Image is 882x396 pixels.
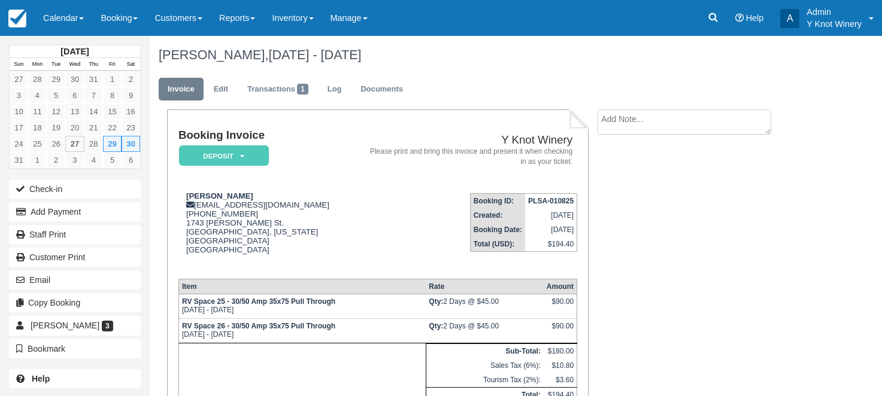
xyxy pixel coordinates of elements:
a: Deposit [178,145,265,167]
th: Thu [84,58,103,71]
a: 27 [65,136,84,152]
td: Tourism Tax (2%): [426,373,544,388]
a: 14 [84,103,103,120]
address: Please print and bring this invoice and present it when checking in as your ticket. [368,147,572,167]
a: 5 [103,152,122,168]
a: 27 [10,71,28,87]
div: [EMAIL_ADDRESS][DOMAIN_NAME] [PHONE_NUMBER] 1743 [PERSON_NAME] St. [GEOGRAPHIC_DATA], [US_STATE][... [178,191,363,269]
strong: RV Space 26 - 30/50 Amp 35x75 Pull Through [182,322,335,330]
a: 3 [10,87,28,103]
span: [PERSON_NAME] [31,321,99,330]
th: Rate [426,279,544,294]
a: 1 [28,152,47,168]
p: Admin [807,6,862,18]
strong: PLSA-010825 [528,197,574,205]
a: 22 [103,120,122,136]
th: Tue [47,58,65,71]
th: Mon [28,58,47,71]
a: 5 [47,87,65,103]
td: 2 Days @ $45.00 [426,294,544,319]
span: 1 [297,84,308,95]
a: 28 [84,136,103,152]
a: Staff Print [9,225,141,244]
a: Customer Print [9,248,141,267]
th: Item [178,279,426,294]
button: Copy Booking [9,293,141,312]
a: 12 [47,103,65,120]
a: 30 [122,136,140,152]
button: Add Payment [9,202,141,221]
button: Email [9,270,141,290]
div: $90.00 [547,297,574,315]
em: Deposit [179,145,269,166]
th: Amount [544,279,577,294]
th: Sub-Total: [426,344,544,359]
th: Booking Date: [470,223,525,237]
a: Transactions1 [238,78,317,101]
a: 8 [103,87,122,103]
strong: Qty [429,297,443,306]
td: [DATE] [525,208,577,223]
span: Help [746,13,764,23]
a: Edit [205,78,237,101]
i: Help [735,14,744,22]
a: 28 [28,71,47,87]
a: 13 [65,103,84,120]
th: Sat [122,58,140,71]
img: checkfront-main-nav-mini-logo.png [8,10,26,28]
a: 4 [28,87,47,103]
a: 6 [65,87,84,103]
a: 1 [103,71,122,87]
td: [DATE] - [DATE] [178,319,426,343]
a: Log [319,78,351,101]
a: Help [9,369,141,388]
strong: Qty [429,322,443,330]
b: Help [32,374,50,383]
a: 16 [122,103,140,120]
a: 3 [65,152,84,168]
a: 7 [84,87,103,103]
div: $90.00 [547,322,574,340]
td: $3.60 [544,373,577,388]
a: 11 [28,103,47,120]
p: Y Knot Winery [807,18,862,30]
a: Invoice [159,78,204,101]
td: $194.40 [525,237,577,252]
a: 15 [103,103,122,120]
td: $180.00 [544,344,577,359]
a: 10 [10,103,28,120]
a: 17 [10,120,28,136]
a: 4 [84,152,103,168]
a: 20 [65,120,84,136]
th: Created: [470,208,525,223]
th: Wed [65,58,84,71]
h1: [PERSON_NAME], [159,48,802,62]
a: 2 [122,71,140,87]
a: 9 [122,87,140,103]
a: 2 [47,152,65,168]
a: 31 [84,71,103,87]
a: [PERSON_NAME] 3 [9,316,141,335]
td: [DATE] - [DATE] [178,294,426,319]
a: 29 [47,71,65,87]
h1: Booking Invoice [178,129,363,142]
a: 24 [10,136,28,152]
a: 26 [47,136,65,152]
a: 29 [103,136,122,152]
button: Check-in [9,179,141,199]
a: 25 [28,136,47,152]
a: 19 [47,120,65,136]
span: 3 [102,321,113,331]
button: Bookmark [9,339,141,358]
a: 23 [122,120,140,136]
th: Fri [103,58,122,71]
span: [DATE] - [DATE] [268,47,361,62]
th: Booking ID: [470,194,525,209]
strong: RV Space 25 - 30/50 Amp 35x75 Pull Through [182,297,335,306]
th: Total (USD): [470,237,525,252]
strong: [DATE] [60,47,89,56]
a: 21 [84,120,103,136]
a: 30 [65,71,84,87]
th: Sun [10,58,28,71]
td: 2 Days @ $45.00 [426,319,544,343]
